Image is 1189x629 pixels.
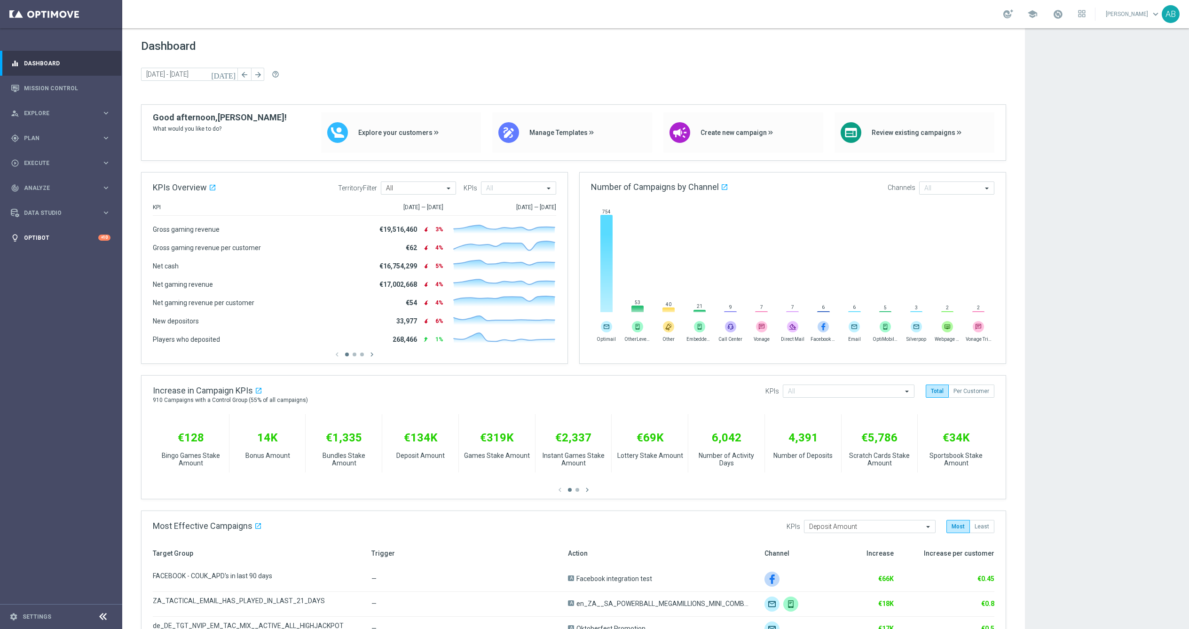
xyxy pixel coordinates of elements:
button: lightbulb Optibot +10 [10,234,111,242]
i: keyboard_arrow_right [102,158,110,167]
div: Execute [11,159,102,167]
button: equalizer Dashboard [10,60,111,67]
span: Execute [24,160,102,166]
i: keyboard_arrow_right [102,208,110,217]
button: Mission Control [10,85,111,92]
button: track_changes Analyze keyboard_arrow_right [10,184,111,192]
span: Analyze [24,185,102,191]
i: equalizer [11,59,19,68]
span: Plan [24,135,102,141]
i: keyboard_arrow_right [102,134,110,142]
div: AB [1162,5,1180,23]
i: keyboard_arrow_right [102,183,110,192]
a: [PERSON_NAME]keyboard_arrow_down [1105,7,1162,21]
div: +10 [98,235,110,241]
div: Mission Control [11,76,110,101]
a: Optibot [24,225,98,250]
div: Data Studio [11,209,102,217]
i: settings [9,613,18,621]
button: gps_fixed Plan keyboard_arrow_right [10,134,111,142]
span: school [1027,9,1038,19]
button: play_circle_outline Execute keyboard_arrow_right [10,159,111,167]
i: play_circle_outline [11,159,19,167]
div: Analyze [11,184,102,192]
button: Data Studio keyboard_arrow_right [10,209,111,217]
a: Settings [23,614,51,620]
button: person_search Explore keyboard_arrow_right [10,110,111,117]
a: Mission Control [24,76,110,101]
a: Dashboard [24,51,110,76]
i: person_search [11,109,19,118]
div: Dashboard [11,51,110,76]
span: Explore [24,110,102,116]
i: track_changes [11,184,19,192]
i: gps_fixed [11,134,19,142]
div: Optibot [11,225,110,250]
span: keyboard_arrow_down [1150,9,1161,19]
i: keyboard_arrow_right [102,109,110,118]
span: Data Studio [24,210,102,216]
i: lightbulb [11,234,19,242]
div: Explore [11,109,102,118]
div: Plan [11,134,102,142]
